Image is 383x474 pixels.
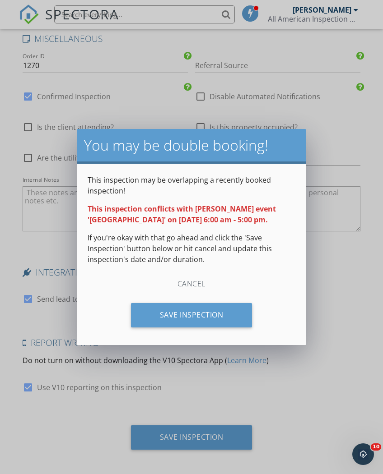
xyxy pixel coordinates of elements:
[131,303,252,327] div: Save Inspection
[352,443,374,465] iframe: Intercom live chat
[149,272,234,296] div: Cancel
[371,443,381,451] span: 10
[88,232,296,265] p: If you're okay with that go ahead and click the 'Save Inspection' button below or hit cancel and ...
[84,136,299,154] h2: You may be double booking!
[88,204,276,225] strong: This inspection conflicts with [PERSON_NAME] event '[GEOGRAPHIC_DATA]' on [DATE] 6:00 am - 5:00 pm.
[88,175,296,196] p: This inspection may be overlapping a recently booked inspection!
